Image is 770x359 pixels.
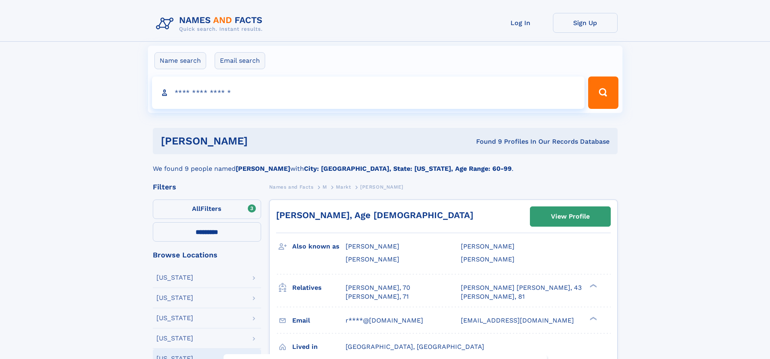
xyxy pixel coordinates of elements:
span: [EMAIL_ADDRESS][DOMAIN_NAME] [461,317,574,324]
div: [US_STATE] [156,315,193,321]
button: Search Button [588,76,618,109]
span: [PERSON_NAME] [346,255,399,263]
a: Markt [336,182,351,192]
div: We found 9 people named with . [153,154,618,174]
h3: Also known as [292,240,346,253]
span: [PERSON_NAME] [461,255,515,263]
a: [PERSON_NAME], Age [DEMOGRAPHIC_DATA] [276,210,473,220]
span: [PERSON_NAME] [461,242,515,250]
div: [US_STATE] [156,335,193,342]
label: Filters [153,200,261,219]
span: [GEOGRAPHIC_DATA], [GEOGRAPHIC_DATA] [346,343,484,351]
div: Browse Locations [153,251,261,259]
h3: Relatives [292,281,346,295]
div: View Profile [551,207,590,226]
span: All [192,205,200,212]
a: Log In [488,13,553,33]
input: search input [152,76,585,109]
div: Found 9 Profiles In Our Records Database [362,137,610,146]
span: M [323,184,327,190]
span: Markt [336,184,351,190]
b: [PERSON_NAME] [236,165,290,172]
h3: Email [292,314,346,327]
label: Name search [154,52,206,69]
div: ❯ [588,316,597,321]
a: Names and Facts [269,182,314,192]
b: City: [GEOGRAPHIC_DATA], State: [US_STATE], Age Range: 60-99 [304,165,512,172]
span: [PERSON_NAME] [360,184,403,190]
img: Logo Names and Facts [153,13,269,35]
a: View Profile [530,207,610,226]
label: Email search [215,52,265,69]
a: M [323,182,327,192]
h3: Lived in [292,340,346,354]
a: [PERSON_NAME], 81 [461,292,525,301]
a: [PERSON_NAME], 71 [346,292,409,301]
a: [PERSON_NAME] [PERSON_NAME], 43 [461,283,582,292]
a: [PERSON_NAME], 70 [346,283,410,292]
div: [US_STATE] [156,274,193,281]
div: [US_STATE] [156,295,193,301]
span: [PERSON_NAME] [346,242,399,250]
a: Sign Up [553,13,618,33]
h1: [PERSON_NAME] [161,136,362,146]
div: Filters [153,183,261,191]
div: ❯ [588,283,597,288]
